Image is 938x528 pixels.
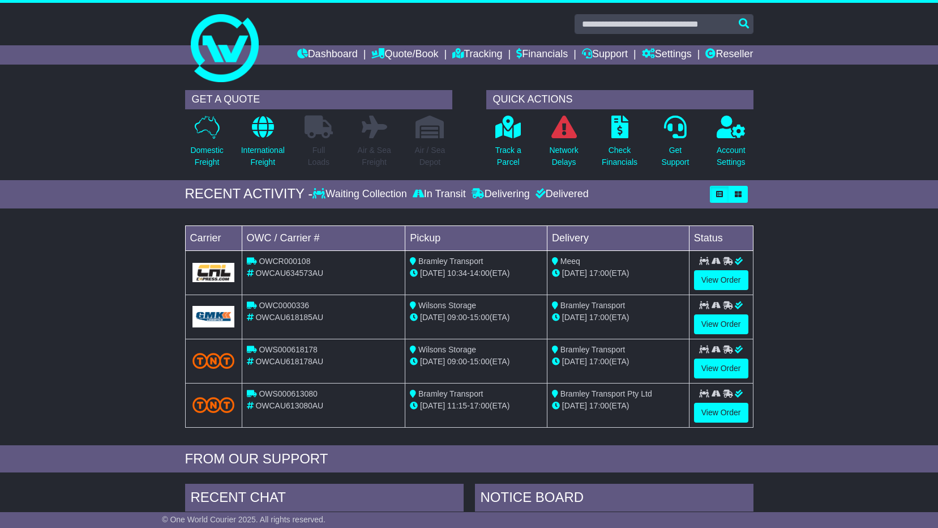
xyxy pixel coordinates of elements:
div: (ETA) [552,312,684,323]
span: 17:00 [589,401,609,410]
span: [DATE] [562,269,587,278]
span: 09:00 [447,313,467,322]
a: View Order [694,403,748,423]
a: InternationalFreight [241,115,285,174]
span: Bramley Transport [418,257,483,266]
div: - (ETA) [410,312,542,323]
a: AccountSettings [716,115,746,174]
span: 15:00 [470,313,490,322]
img: TNT_Domestic.png [192,353,235,368]
a: CheckFinancials [601,115,638,174]
a: View Order [694,359,748,378]
span: 17:00 [589,313,609,322]
span: [DATE] [420,357,445,366]
p: Air & Sea Freight [358,144,391,168]
span: 17:00 [470,401,490,410]
span: [DATE] [562,313,587,322]
div: Delivering [469,188,533,201]
div: - (ETA) [410,400,542,412]
p: Account Settings [717,144,746,168]
span: OWCR000108 [259,257,310,266]
span: Bramley Transport [418,389,483,398]
a: DomesticFreight [190,115,224,174]
p: Check Financials [602,144,637,168]
a: Tracking [452,45,502,65]
span: 17:00 [589,269,609,278]
a: Track aParcel [495,115,522,174]
td: Status [689,225,753,250]
td: Delivery [547,225,689,250]
a: Reseller [705,45,753,65]
div: (ETA) [552,267,684,279]
td: Pickup [405,225,547,250]
img: GetCarrierServiceLogo [192,306,235,327]
a: View Order [694,314,748,334]
td: Carrier [185,225,242,250]
span: Bramley Transport [560,301,625,310]
span: Meeq [560,257,580,266]
a: Settings [642,45,692,65]
div: Waiting Collection [312,188,409,201]
p: Track a Parcel [495,144,521,168]
div: QUICK ACTIONS [486,90,753,109]
a: Support [582,45,628,65]
span: [DATE] [562,401,587,410]
p: Full Loads [305,144,333,168]
span: OWCAU618178AU [255,357,323,366]
div: NOTICE BOARD [475,484,753,514]
div: FROM OUR SUPPORT [185,451,753,467]
p: Air / Sea Depot [415,144,446,168]
span: [DATE] [420,269,445,278]
span: 17:00 [589,357,609,366]
span: OWCAU613080AU [255,401,323,410]
div: Delivered [533,188,589,201]
span: Wilsons Storage [418,345,476,354]
span: [DATE] [562,357,587,366]
div: (ETA) [552,356,684,368]
img: TNT_Domestic.png [192,397,235,412]
img: GetCarrierServiceLogo [192,263,235,282]
div: In Transit [410,188,469,201]
span: 14:00 [470,269,490,278]
p: Domestic Freight [190,144,223,168]
span: 11:15 [447,401,467,410]
td: OWC / Carrier # [242,225,405,250]
a: Dashboard [297,45,358,65]
a: View Order [694,270,748,290]
span: OWCAU634573AU [255,269,323,278]
span: Wilsons Storage [418,301,476,310]
div: - (ETA) [410,267,542,279]
div: RECENT CHAT [185,484,464,514]
span: OWCAU618185AU [255,313,323,322]
a: NetworkDelays [549,115,579,174]
span: 15:00 [470,357,490,366]
span: [DATE] [420,313,445,322]
span: Bramley Transport Pty Ltd [560,389,652,398]
p: Network Delays [549,144,578,168]
a: Quote/Book [371,45,438,65]
div: (ETA) [552,400,684,412]
p: Get Support [661,144,689,168]
span: Bramley Transport [560,345,625,354]
span: OWS000613080 [259,389,318,398]
span: 10:34 [447,269,467,278]
div: - (ETA) [410,356,542,368]
a: Financials [516,45,568,65]
div: GET A QUOTE [185,90,452,109]
span: OWS000618178 [259,345,318,354]
span: © One World Courier 2025. All rights reserved. [162,515,325,524]
p: International Freight [241,144,285,168]
span: [DATE] [420,401,445,410]
span: OWC0000336 [259,301,309,310]
span: 09:00 [447,357,467,366]
a: GetSupport [661,115,689,174]
div: RECENT ACTIVITY - [185,186,313,202]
